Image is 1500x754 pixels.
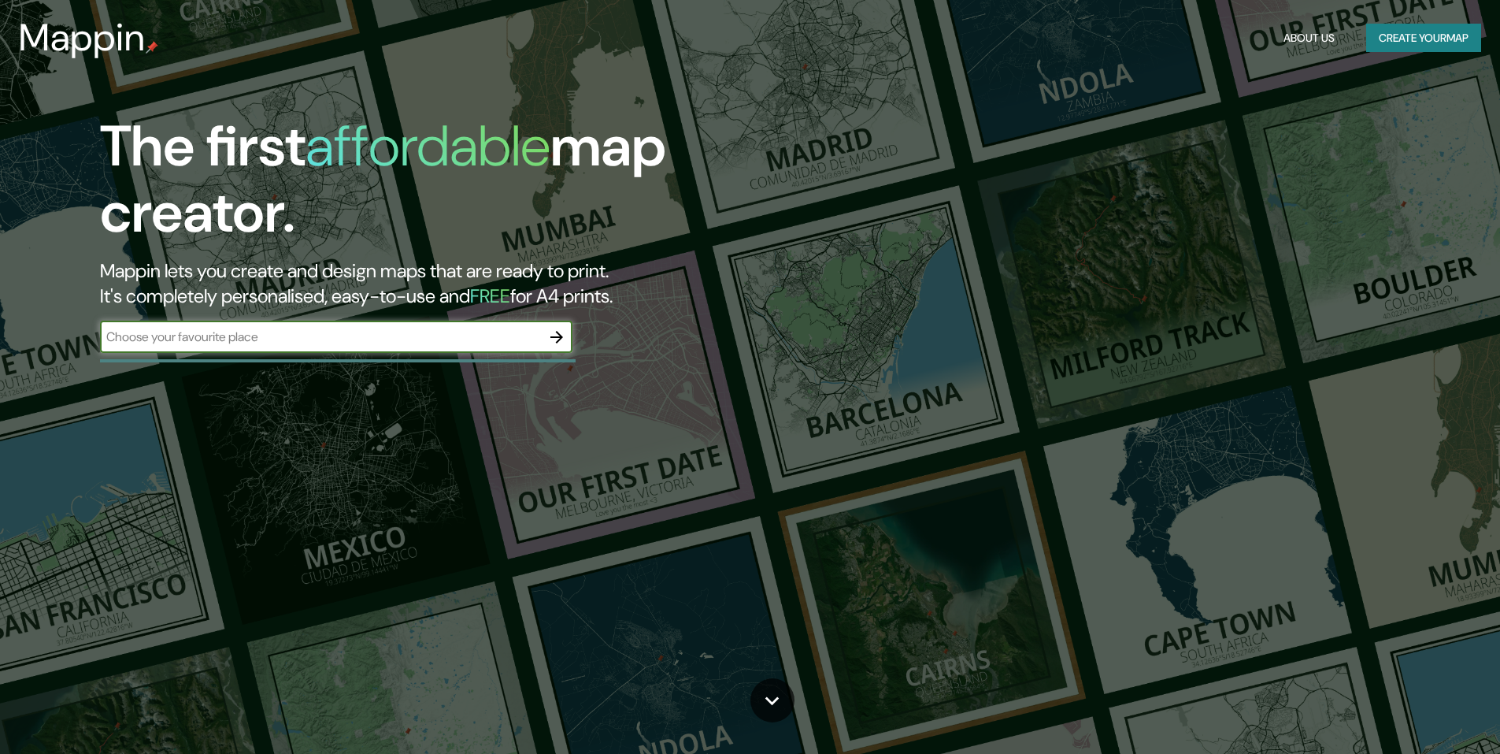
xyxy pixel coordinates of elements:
h2: Mappin lets you create and design maps that are ready to print. It's completely personalised, eas... [100,258,850,309]
h5: FREE [470,284,510,308]
h1: affordable [306,110,550,183]
input: Choose your favourite place [100,328,541,346]
h3: Mappin [19,16,146,60]
button: About Us [1277,24,1341,53]
img: mappin-pin [146,41,158,54]
button: Create yourmap [1366,24,1481,53]
h1: The first map creator. [100,113,850,258]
